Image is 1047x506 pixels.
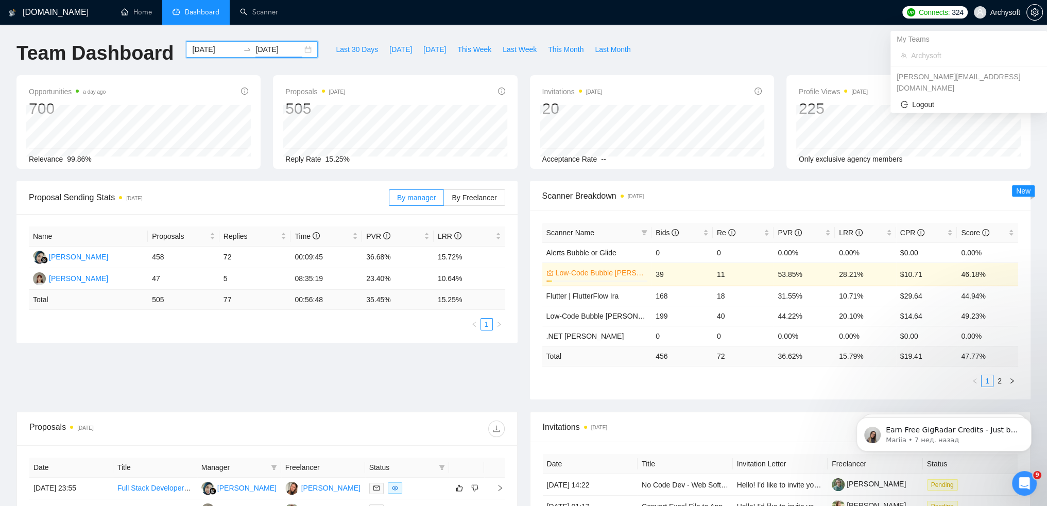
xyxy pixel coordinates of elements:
td: 10.71% [835,286,896,306]
td: 0.00% [774,242,835,263]
td: 39 [651,263,713,286]
span: Запрос [115,347,142,354]
img: Profile image for Mariia [130,16,150,37]
td: 11 [713,263,774,286]
img: gigradar-bm.png [209,487,216,495]
td: 49.23% [957,306,1018,326]
div: 🔠 GigRadar Search Syntax: Query Operators for Optimized Job Searches [15,253,191,283]
td: 31.55% [774,286,835,306]
div: 👑 Laziza AI - Job Pre-Qualification [21,287,173,298]
button: Чат [52,321,103,362]
td: 53.85% [774,263,835,286]
span: .NET [PERSON_NAME] [546,332,624,340]
span: [DATE] [389,44,412,55]
td: 40 [713,306,774,326]
span: Only exclusive agency members [799,155,903,163]
span: 15.25% [325,155,350,163]
span: info-circle [982,229,989,236]
span: info-circle [672,229,679,236]
span: 324 [952,7,963,18]
span: By manager [397,194,436,202]
input: End date [255,44,302,55]
span: Connects: [919,7,950,18]
span: Re [717,229,735,237]
a: setting [1026,8,1043,16]
span: right [496,321,502,327]
div: 20 [542,99,603,118]
span: swap-right [243,45,251,54]
td: 18 [713,286,774,306]
a: Low-Code Bubble [PERSON_NAME] [556,267,646,278]
th: Manager [197,458,281,478]
span: Relevance [29,155,63,163]
span: CPR [900,229,924,237]
div: 👑 Laziza AI - Job Pre-Qualification [15,283,191,302]
span: like [456,484,463,492]
a: [PERSON_NAME] [832,480,906,488]
td: $14.64 [896,306,957,326]
span: filter [439,464,445,470]
td: 0.00% [957,326,1018,346]
th: Name [29,226,148,247]
button: right [493,318,505,330]
div: [PERSON_NAME] [49,273,108,284]
span: Time [295,232,319,240]
span: filter [639,225,649,240]
td: $0.00 [896,242,957,263]
span: Manager [201,462,267,473]
span: Alerts Bubble or Glide [546,249,616,257]
span: info-circle [855,229,863,236]
input: Start date [192,44,239,55]
span: New [1016,187,1031,195]
div: Sardor AI Prompt Library [21,306,173,317]
time: [DATE] [851,89,867,95]
a: M[PERSON_NAME] [33,274,108,282]
a: No Code Dev - Web Software [642,481,736,489]
li: Next Page [1006,375,1018,387]
span: Score [961,229,989,237]
div: Отправить сообщение [21,147,172,158]
span: Proposals [152,231,208,242]
li: 1 [480,318,493,330]
td: No Code Dev - Web Software [638,474,733,496]
span: left [471,321,477,327]
td: 15.72% [434,247,505,268]
button: Запрос [103,321,155,362]
span: Acceptance Rate [542,155,597,163]
span: right [1009,378,1015,384]
time: [DATE] [329,89,345,95]
span: PVR [366,232,390,240]
span: Proposals [285,85,345,98]
td: [DATE] 23:55 [29,478,113,499]
p: Чем мы можем помочь? [21,91,185,126]
span: Status [369,462,435,473]
a: IV[PERSON_NAME] [285,483,361,492]
span: Logout [901,99,1037,110]
span: info-circle [917,229,924,236]
a: NA[PERSON_NAME] [33,252,108,260]
span: -- [601,155,606,163]
span: download [489,425,504,433]
td: 5 [219,268,291,290]
button: Last Month [589,41,636,58]
span: Pending [927,479,958,491]
th: Freelancer [281,458,365,478]
span: info-circle [313,232,320,239]
th: Replies [219,226,291,247]
th: Invitation Letter [733,454,828,474]
td: 199 [651,306,713,326]
td: 0.00% [774,326,835,346]
span: Dashboard [185,8,219,16]
span: LRR [839,229,863,237]
div: ✅ How To: Connect your agency to [DOMAIN_NAME] [15,223,191,253]
li: Previous Page [468,318,480,330]
span: info-circle [498,88,505,95]
th: Date [543,454,638,474]
li: 2 [993,375,1006,387]
div: [PERSON_NAME] [217,482,277,494]
button: left [969,375,981,387]
td: 00:09:45 [290,247,362,268]
div: Обычно мы отвечаем в течение менее минуты [21,158,172,180]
